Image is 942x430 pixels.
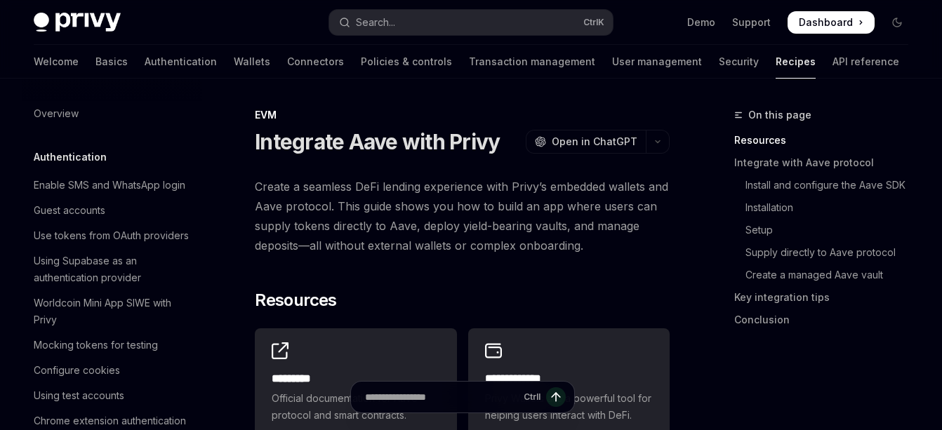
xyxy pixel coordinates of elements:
span: Ctrl K [583,17,604,28]
a: Wallets [234,45,270,79]
div: Using test accounts [34,387,124,404]
a: API reference [832,45,899,79]
h5: Authentication [34,149,107,166]
button: Toggle dark mode [886,11,908,34]
div: EVM [255,108,670,122]
a: Mocking tokens for testing [22,332,202,358]
div: Chrome extension authentication [34,412,186,429]
a: Basics [95,45,128,79]
div: Use tokens from OAuth providers [34,227,189,244]
a: Dashboard [788,11,875,34]
a: Recipes [776,45,816,79]
button: Open search [329,10,613,35]
a: Policies & controls [361,45,452,79]
a: User management [612,45,702,79]
span: Resources [255,289,337,311]
a: Conclusion [734,309,920,331]
span: On this page [748,107,811,123]
a: Overview [22,101,202,126]
span: Dashboard [799,15,853,29]
a: Key integration tips [734,286,920,309]
span: Open in ChatGPT [552,135,637,149]
a: Security [719,45,759,79]
button: Send message [546,387,566,407]
a: Transaction management [469,45,595,79]
a: Demo [687,15,715,29]
h1: Integrate Aave with Privy [255,129,500,154]
div: Enable SMS and WhatsApp login [34,177,185,194]
a: Worldcoin Mini App SIWE with Privy [22,290,202,332]
div: Overview [34,105,79,122]
a: Using Supabase as an authentication provider [22,248,202,290]
a: Authentication [145,45,217,79]
div: Search... [356,14,395,31]
a: Connectors [287,45,344,79]
div: Mocking tokens for testing [34,337,158,354]
img: dark logo [34,13,121,32]
a: Using test accounts [22,383,202,408]
a: Integrate with Aave protocol [734,152,920,174]
a: Use tokens from OAuth providers [22,223,202,248]
a: Create a managed Aave vault [734,264,920,286]
div: Worldcoin Mini App SIWE with Privy [34,295,194,328]
button: Open in ChatGPT [526,130,646,154]
a: Support [732,15,771,29]
div: Guest accounts [34,202,105,219]
a: Install and configure the Aave SDK [734,174,920,196]
a: Resources [734,129,920,152]
a: Supply directly to Aave protocol [734,241,920,264]
a: Guest accounts [22,198,202,223]
a: Configure cookies [22,358,202,383]
a: Welcome [34,45,79,79]
a: Installation [734,196,920,219]
a: Enable SMS and WhatsApp login [22,173,202,198]
input: Ask a question... [365,382,518,412]
a: Setup [734,219,920,241]
div: Configure cookies [34,362,120,379]
div: Using Supabase as an authentication provider [34,253,194,286]
span: Create a seamless DeFi lending experience with Privy’s embedded wallets and Aave protocol. This g... [255,177,670,255]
